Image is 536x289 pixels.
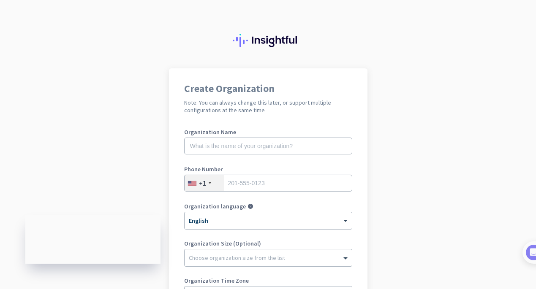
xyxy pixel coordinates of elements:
[184,203,246,209] label: Organization language
[184,278,352,284] label: Organization Time Zone
[233,34,304,47] img: Insightful
[184,129,352,135] label: Organization Name
[199,179,206,187] div: +1
[184,99,352,114] h2: Note: You can always change this later, or support multiple configurations at the same time
[184,138,352,154] input: What is the name of your organization?
[184,84,352,94] h1: Create Organization
[248,203,253,209] i: help
[184,240,352,246] label: Organization Size (Optional)
[184,166,352,172] label: Phone Number
[184,175,352,192] input: 201-555-0123
[25,215,161,264] iframe: Insightful Status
